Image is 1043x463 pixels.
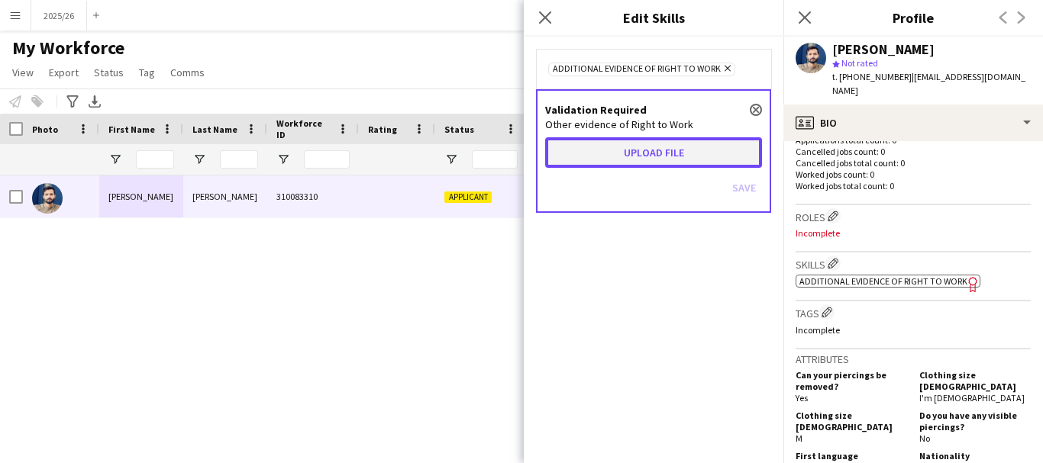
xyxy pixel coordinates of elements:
h3: Attributes [796,352,1031,366]
input: Workforce ID Filter Input [304,150,350,169]
span: Rating [368,124,397,135]
h3: Profile [783,8,1043,27]
div: Bio [783,104,1043,141]
span: I'm [DEMOGRAPHIC_DATA] [919,392,1025,404]
h5: Do you have any visible piercings? [919,410,1031,432]
span: Additional evidence of Right to Work [799,275,967,287]
h5: First language [796,450,907,461]
button: Open Filter Menu [444,153,458,166]
a: View [6,63,40,82]
h3: Roles [796,208,1031,224]
p: Other evidence of Right to Work [545,117,762,131]
span: Export [49,66,79,79]
a: Comms [164,63,211,82]
h5: Clothing size [DEMOGRAPHIC_DATA] [796,410,907,432]
img: Muhammad Faizan Ghafoor [32,183,63,214]
span: My Workforce [12,37,124,59]
h3: Skills [796,256,1031,272]
h5: Nationality [919,450,1031,461]
button: 2025/26 [31,1,87,31]
p: Cancelled jobs total count: 0 [796,157,1031,169]
button: Upload file [545,137,762,168]
span: Last Name [192,124,237,135]
span: Not rated [841,57,878,69]
a: Export [43,63,85,82]
a: Status [88,63,130,82]
input: Last Name Filter Input [220,150,258,169]
span: Status [444,124,474,135]
h3: Tags [796,304,1031,320]
span: M [796,432,802,444]
a: Tag [133,63,161,82]
span: Additional evidence of Right to Work [553,63,721,76]
span: t. [PHONE_NUMBER] [832,71,912,82]
h4: Validation Required [545,103,762,117]
button: Open Filter Menu [108,153,122,166]
p: Incomplete [796,227,1031,239]
h5: Clothing size [DEMOGRAPHIC_DATA] [919,369,1031,392]
h3: Edit Skills [524,8,783,27]
span: Workforce ID [276,117,331,140]
div: [PERSON_NAME] [99,175,183,217]
p: Worked jobs count: 0 [796,169,1031,180]
p: Incomplete [796,324,1031,336]
button: Open Filter Menu [192,153,206,166]
p: Worked jobs total count: 0 [796,180,1031,191]
span: Status [94,66,124,79]
input: Status Filter Input [472,150,518,169]
span: Photo [32,124,58,135]
span: Comms [170,66,205,79]
span: View [12,66,34,79]
div: [PERSON_NAME] [832,43,935,56]
button: Open Filter Menu [276,153,290,166]
span: First Name [108,124,155,135]
span: Yes [796,392,808,404]
span: | [EMAIL_ADDRESS][DOMAIN_NAME] [832,71,1025,96]
span: Tag [139,66,155,79]
h5: Can your piercings be removed? [796,369,907,392]
app-action-btn: Export XLSX [86,92,104,111]
div: [PERSON_NAME] [183,175,267,217]
span: Applicant [444,191,492,203]
p: Cancelled jobs count: 0 [796,146,1031,157]
app-action-btn: Advanced filters [63,92,82,111]
div: 310083310 [267,175,359,217]
span: No [919,432,930,444]
input: First Name Filter Input [136,150,174,169]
